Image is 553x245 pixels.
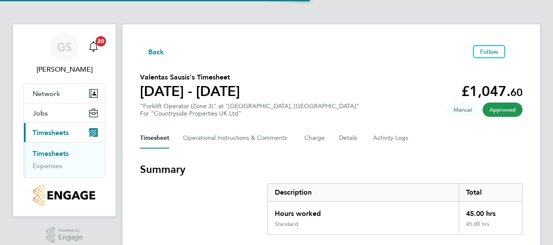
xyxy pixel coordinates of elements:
[33,129,69,137] span: Timesheets
[473,45,505,58] button: Follow
[140,103,359,117] div: "Forklift Operator (Zone 3)" at "[GEOGRAPHIC_DATA], [GEOGRAPHIC_DATA]"
[510,86,523,99] span: 60
[24,142,105,177] div: Timesheets
[148,47,164,57] span: Back
[140,46,164,57] button: Back
[339,128,359,149] button: Details
[58,227,83,234] span: Powered by
[373,128,410,149] button: Activity Logs
[23,33,105,75] a: GS[PERSON_NAME]
[275,221,298,228] div: Standard
[480,48,498,56] span: Follow
[57,41,71,53] span: GS
[140,162,523,176] h3: Summary
[483,103,523,117] span: This timesheet has been approved.
[509,50,523,54] button: Timesheets Menu
[459,202,522,221] div: 45.00 hrs
[24,103,105,122] button: Jobs
[33,162,62,170] a: Expenses
[24,84,105,103] button: Network
[140,83,240,100] h1: [DATE] - [DATE]
[58,234,83,241] span: Engage
[268,202,459,221] div: Hours worked
[459,184,522,201] div: Total
[33,109,48,117] span: Jobs
[33,149,69,158] a: Timesheets
[267,183,523,235] div: Summary
[23,185,105,206] a: Go to home page
[183,128,290,149] button: Operational Instructions & Comments
[96,36,106,46] span: 20
[23,64,105,75] span: George Stanciulescu
[140,110,359,117] div: For "Countryside Properties UK Ltd"
[46,227,83,243] a: Powered byEngage
[140,72,240,83] h2: Valentas Sausis's Timesheet
[304,128,325,149] button: Charge
[459,221,522,235] div: 45.00 hrs
[24,123,105,142] button: Timesheets
[268,184,459,201] div: Description
[446,103,479,117] span: This timesheet was manually created.
[461,83,523,99] app-decimal: £1,047.
[85,33,102,61] a: 20
[13,24,116,216] nav: Main navigation
[33,89,60,98] span: Network
[140,128,169,149] button: Timesheet
[33,185,95,206] img: countryside-properties-logo-retina.png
